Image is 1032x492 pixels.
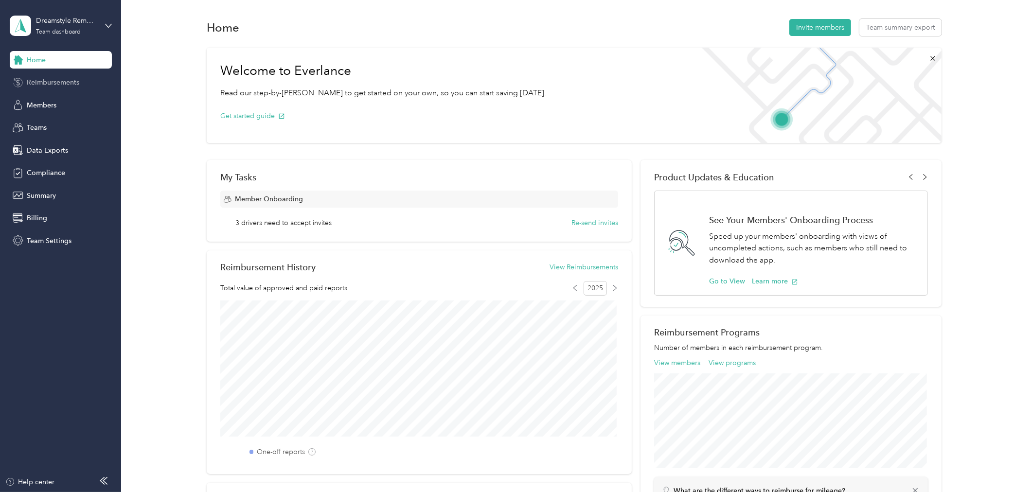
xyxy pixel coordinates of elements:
[654,172,774,182] span: Product Updates & Education
[27,100,56,110] span: Members
[220,87,546,99] p: Read our step-by-[PERSON_NAME] to get started on your own, so you can start saving [DATE].
[36,29,81,35] div: Team dashboard
[220,111,285,121] button: Get started guide
[692,48,942,143] img: Welcome to everlance
[27,191,56,201] span: Summary
[654,343,928,353] p: Number of members in each reimbursement program.
[5,477,55,487] button: Help center
[220,172,618,182] div: My Tasks
[36,16,97,26] div: Dreamstyle Remodeling
[789,19,851,36] button: Invite members
[27,77,79,88] span: Reimbursements
[859,19,942,36] button: Team summary export
[752,276,798,286] button: Learn more
[709,276,745,286] button: Go to View
[27,213,47,223] span: Billing
[978,438,1032,492] iframe: Everlance-gr Chat Button Frame
[27,123,47,133] span: Teams
[584,281,607,296] span: 2025
[220,63,546,79] h1: Welcome to Everlance
[654,327,928,337] h2: Reimbursement Programs
[27,55,46,65] span: Home
[571,218,618,228] button: Re-send invites
[709,358,756,368] button: View programs
[709,215,918,225] h1: See Your Members' Onboarding Process
[220,262,316,272] h2: Reimbursement History
[27,145,68,156] span: Data Exports
[207,22,239,33] h1: Home
[654,358,700,368] button: View members
[236,218,332,228] span: 3 drivers need to accept invites
[709,230,918,266] p: Speed up your members' onboarding with views of uncompleted actions, such as members who still ne...
[27,236,71,246] span: Team Settings
[220,283,347,293] span: Total value of approved and paid reports
[550,262,618,272] button: View Reimbursements
[235,194,303,204] span: Member Onboarding
[27,168,65,178] span: Compliance
[257,447,305,457] label: One-off reports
